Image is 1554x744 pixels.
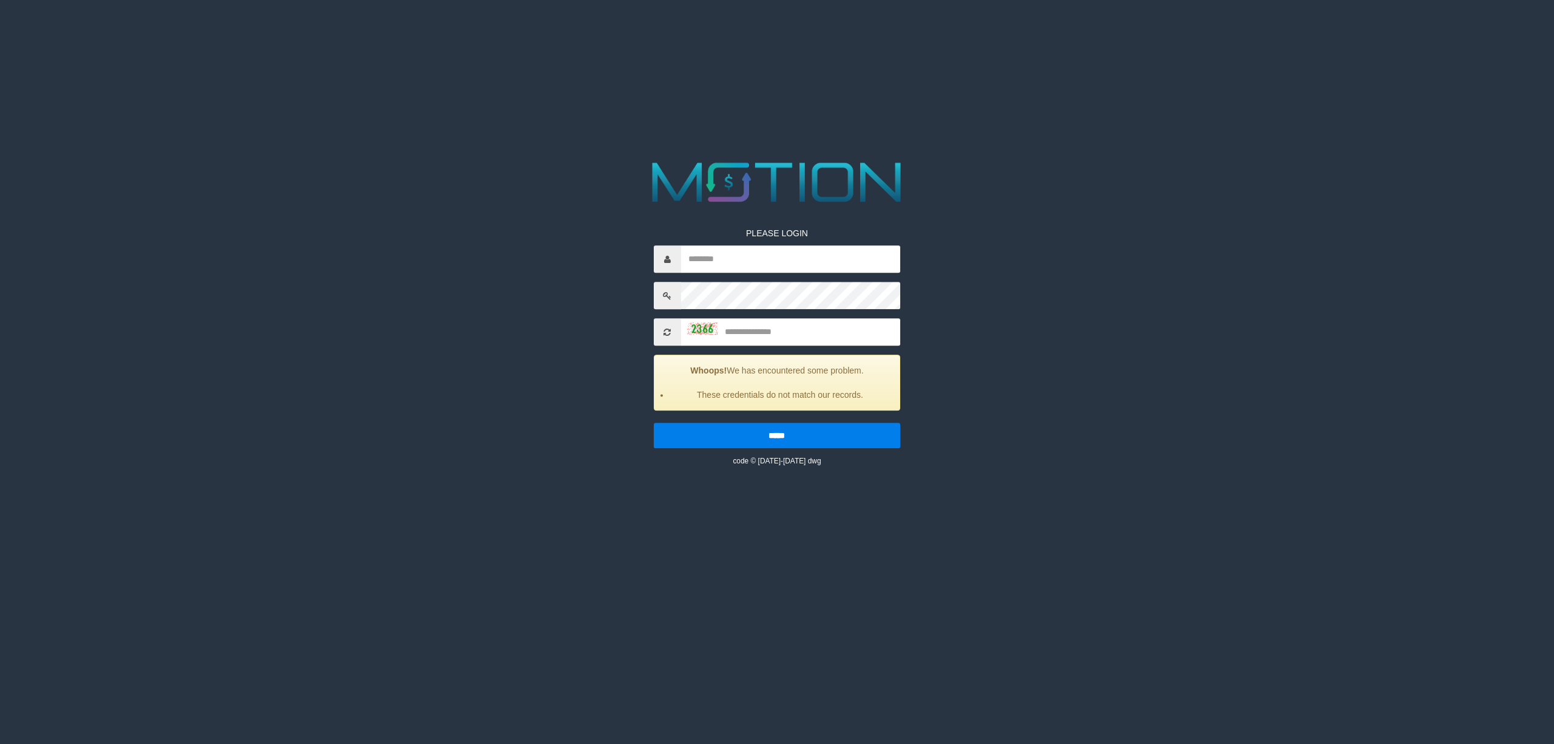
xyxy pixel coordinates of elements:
small: code © [DATE]-[DATE] dwg [733,457,821,465]
img: captcha [687,323,718,335]
li: These credentials do not match our records. [670,389,891,401]
p: PLEASE LOGIN [654,227,901,239]
div: We has encountered some problem. [654,355,901,411]
strong: Whoops! [690,366,727,375]
img: MOTION_logo.png [641,155,913,209]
